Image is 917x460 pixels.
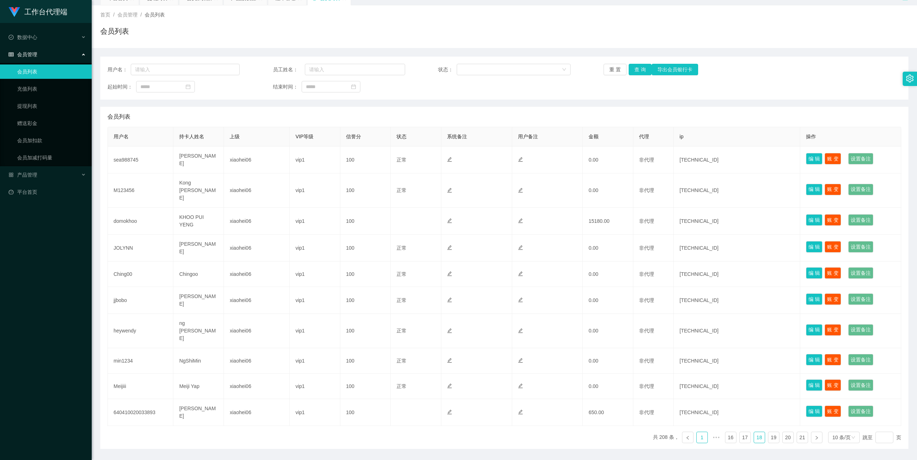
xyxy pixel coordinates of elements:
button: 账 变 [825,293,841,305]
td: 0.00 [583,348,633,374]
span: 员工姓名： [273,66,305,73]
td: xiaohei06 [224,173,289,208]
td: 15180.00 [583,208,633,235]
h1: 会员列表 [100,26,129,37]
td: vip1 [290,235,340,262]
td: Chingoo [173,262,224,287]
td: 100 [340,348,391,374]
span: 数据中心 [9,34,37,40]
button: 编 辑 [806,241,822,253]
span: 非代理 [639,358,654,364]
button: 查 询 [629,64,652,75]
td: [PERSON_NAME] [173,147,224,173]
span: 代理 [639,134,649,139]
td: [PERSON_NAME] [173,399,224,426]
span: 用户名 [114,134,129,139]
td: Meijiii [108,374,173,399]
td: 100 [340,287,391,314]
td: [TECHNICAL_ID] [674,262,800,287]
a: 21 [797,432,808,443]
span: 持卡人姓名 [179,134,204,139]
span: 非代理 [639,245,654,251]
button: 账 变 [825,379,841,391]
span: 正常 [397,245,407,251]
i: 图标: edit [518,297,523,302]
li: 19 [768,432,779,443]
a: 会员加减打码量 [17,150,86,165]
td: xiaohei06 [224,314,289,348]
button: 编 辑 [806,153,822,164]
i: 图标: check-circle-o [9,35,14,40]
span: 正常 [397,358,407,364]
i: 图标: right [815,436,819,440]
i: 图标: edit [447,383,452,388]
span: 状态： [438,66,457,73]
i: 图标: down [851,435,855,440]
li: 下一页 [811,432,822,443]
td: M123456 [108,173,173,208]
td: KHOO PUI YENG [173,208,224,235]
a: 工作台代理端 [9,9,67,14]
i: 图标: edit [447,297,452,302]
td: 100 [340,399,391,426]
td: [TECHNICAL_ID] [674,374,800,399]
span: 正常 [397,297,407,303]
td: xiaohei06 [224,262,289,287]
td: 100 [340,147,391,173]
button: 编 辑 [806,379,822,391]
button: 编 辑 [806,406,822,417]
button: 编 辑 [806,354,822,365]
i: 图标: edit [518,218,523,223]
a: 16 [725,432,736,443]
span: 非代理 [639,409,654,415]
a: 17 [740,432,750,443]
td: vip1 [290,374,340,399]
span: 非代理 [639,383,654,389]
span: 正常 [397,328,407,334]
td: 0.00 [583,235,633,262]
td: 0.00 [583,173,633,208]
i: 图标: setting [906,75,914,82]
i: 图标: edit [447,218,452,223]
td: xiaohei06 [224,287,289,314]
i: 图标: edit [447,245,452,250]
li: 上一页 [682,432,693,443]
button: 设置备注 [848,267,873,279]
li: 1 [696,432,708,443]
td: xiaohei06 [224,235,289,262]
td: [PERSON_NAME] [173,235,224,262]
li: 20 [782,432,794,443]
input: 请输入 [305,64,405,75]
span: 会员列表 [145,12,165,18]
td: NgShiMin [173,348,224,374]
td: heywendy [108,314,173,348]
button: 账 变 [825,406,841,417]
td: vip1 [290,314,340,348]
i: 图标: edit [518,271,523,276]
span: / [140,12,142,18]
a: 图标: dashboard平台首页 [9,185,86,199]
button: 设置备注 [848,406,873,417]
a: 18 [754,432,765,443]
i: 图标: edit [447,328,452,333]
button: 账 变 [825,214,841,226]
td: 640410020033893 [108,399,173,426]
i: 图标: edit [447,271,452,276]
button: 设置备注 [848,153,873,164]
h1: 工作台代理端 [24,0,67,23]
td: vip1 [290,208,340,235]
span: 非代理 [639,187,654,193]
td: 0.00 [583,147,633,173]
td: domokhoo [108,208,173,235]
span: 会员管理 [117,12,138,18]
span: 正常 [397,271,407,277]
td: Kong [PERSON_NAME] [173,173,224,208]
button: 设置备注 [848,379,873,391]
button: 编 辑 [806,184,822,195]
td: vip1 [290,173,340,208]
td: xiaohei06 [224,147,289,173]
td: jjbobo [108,287,173,314]
span: 非代理 [639,157,654,163]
